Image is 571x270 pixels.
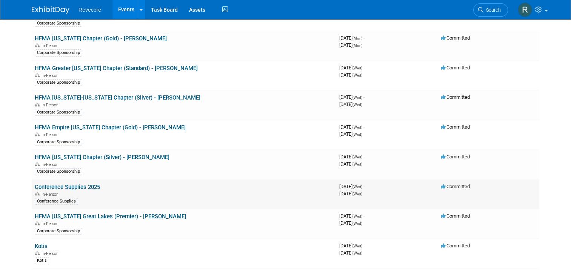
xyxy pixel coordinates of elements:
img: In-Person Event [35,251,40,255]
span: [DATE] [339,213,365,219]
span: Committed [441,213,470,219]
span: (Wed) [352,125,362,129]
div: Corporate Sponsorship [35,79,82,86]
span: (Wed) [352,162,362,166]
a: HFMA [US_STATE] Chapter (Silver) - [PERSON_NAME] [35,154,169,161]
img: In-Person Event [35,221,40,225]
span: - [363,184,365,189]
div: Corporate Sponsorship [35,49,82,56]
div: Corporate Sponsorship [35,20,82,27]
a: HFMA Greater [US_STATE] Chapter (Standard) - [PERSON_NAME] [35,65,198,72]
span: (Mon) [352,43,362,48]
span: [DATE] [339,131,362,137]
span: (Wed) [352,244,362,248]
a: Kotis [35,243,48,250]
span: In-Person [42,162,61,167]
span: Committed [441,124,470,130]
div: Kotis [35,257,49,264]
span: (Mon) [352,36,362,40]
span: [DATE] [339,250,362,256]
a: HFMA Empire [US_STATE] Chapter (Gold) - [PERSON_NAME] [35,124,186,131]
span: In-Person [42,43,61,48]
img: In-Person Event [35,73,40,77]
span: Committed [441,94,470,100]
span: In-Person [42,103,61,107]
span: (Wed) [352,214,362,218]
span: - [363,124,365,130]
span: [DATE] [339,220,362,226]
span: Committed [441,154,470,160]
a: Search [473,3,508,17]
img: In-Person Event [35,192,40,196]
span: - [363,35,365,41]
div: Corporate Sponsorship [35,168,82,175]
span: (Wed) [352,185,362,189]
span: [DATE] [339,65,365,71]
span: (Wed) [352,73,362,77]
img: ExhibitDay [32,6,69,14]
a: HFMA [US_STATE] Great Lakes (Premier) - [PERSON_NAME] [35,213,186,220]
span: In-Person [42,73,61,78]
span: In-Person [42,221,61,226]
span: In-Person [42,192,61,197]
span: [DATE] [339,154,365,160]
span: [DATE] [339,101,362,107]
span: [DATE] [339,72,362,78]
a: Conference Supplies 2025 [35,184,100,190]
img: In-Person Event [35,43,40,47]
a: HFMA [US_STATE] Chapter (Gold) - [PERSON_NAME] [35,35,167,42]
img: In-Person Event [35,162,40,166]
span: [DATE] [339,124,365,130]
span: (Wed) [352,221,362,226]
span: [DATE] [339,42,362,48]
span: (Wed) [352,192,362,196]
span: - [363,65,365,71]
img: Rachael Sires [518,3,532,17]
span: - [363,243,365,249]
span: (Wed) [352,251,362,255]
span: (Wed) [352,66,362,70]
span: Committed [441,65,470,71]
span: (Wed) [352,95,362,100]
span: - [363,94,365,100]
span: (Wed) [352,155,362,159]
div: Corporate Sponsorship [35,139,82,146]
span: [DATE] [339,35,365,41]
span: (Wed) [352,132,362,137]
span: Committed [441,184,470,189]
span: Revecore [78,7,101,13]
img: In-Person Event [35,103,40,106]
span: [DATE] [339,161,362,167]
span: Committed [441,35,470,41]
span: [DATE] [339,184,365,189]
div: Corporate Sponsorship [35,228,82,235]
span: - [363,154,365,160]
div: Conference Supplies [35,198,78,205]
span: Search [483,7,501,13]
span: [DATE] [339,94,365,100]
div: Corporate Sponsorship [35,109,82,116]
span: - [363,213,365,219]
span: (Wed) [352,103,362,107]
span: Committed [441,243,470,249]
span: [DATE] [339,191,362,196]
a: HFMA [US_STATE]-[US_STATE] Chapter (Silver) - [PERSON_NAME] [35,94,200,101]
img: In-Person Event [35,132,40,136]
span: In-Person [42,251,61,256]
span: [DATE] [339,243,365,249]
span: In-Person [42,132,61,137]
